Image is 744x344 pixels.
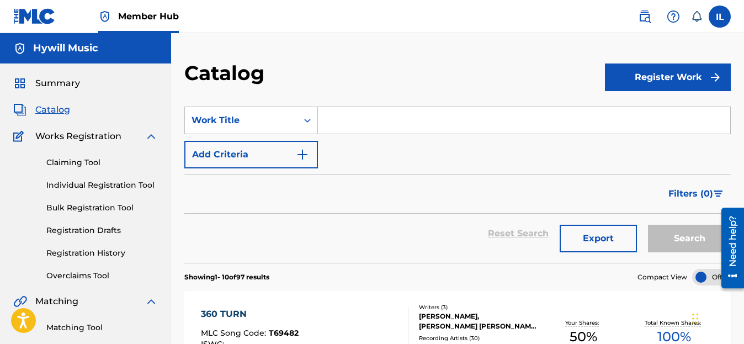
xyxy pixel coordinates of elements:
[565,319,602,327] p: Your Shares:
[192,114,291,127] div: Work Title
[13,77,80,90] a: SummarySummary
[691,11,702,22] div: Notifications
[668,187,713,200] span: Filters ( 0 )
[634,6,656,28] a: Public Search
[713,204,744,293] iframe: Resource Center
[46,202,158,214] a: Bulk Registration Tool
[13,8,56,24] img: MLC Logo
[184,272,269,282] p: Showing 1 - 10 of 97 results
[98,10,111,23] img: Top Rightsholder
[35,295,78,308] span: Matching
[419,334,538,342] div: Recording Artists ( 30 )
[35,103,70,117] span: Catalog
[201,308,299,321] div: 360 TURN
[662,180,731,208] button: Filters (0)
[709,6,731,28] div: User Menu
[46,157,158,168] a: Claiming Tool
[184,61,270,86] h2: Catalog
[35,77,80,90] span: Summary
[662,6,684,28] div: Help
[638,10,651,23] img: search
[46,247,158,259] a: Registration History
[689,291,744,344] iframe: Chat Widget
[605,63,731,91] button: Register Work
[46,322,158,334] a: Matching Tool
[201,328,269,338] span: MLC Song Code :
[13,295,27,308] img: Matching
[46,225,158,236] a: Registration Drafts
[13,130,28,143] img: Works Registration
[692,302,699,335] div: Drag
[269,328,299,338] span: T69482
[145,295,158,308] img: expand
[145,130,158,143] img: expand
[419,303,538,311] div: Writers ( 3 )
[184,141,318,168] button: Add Criteria
[35,130,121,143] span: Works Registration
[13,103,26,117] img: Catalog
[637,272,687,282] span: Compact View
[46,270,158,282] a: Overclaims Tool
[714,190,723,197] img: filter
[667,10,680,23] img: help
[560,225,637,252] button: Export
[645,319,704,327] p: Total Known Shares:
[46,179,158,191] a: Individual Registration Tool
[118,10,179,23] span: Member Hub
[184,107,731,263] form: Search Form
[33,42,98,55] h5: Hywill Music
[13,103,70,117] a: CatalogCatalog
[419,311,538,331] div: [PERSON_NAME], [PERSON_NAME] [PERSON_NAME] [PERSON_NAME]
[709,71,722,84] img: f7272a7cc735f4ea7f67.svg
[13,42,26,55] img: Accounts
[296,148,309,161] img: 9d2ae6d4665cec9f34b9.svg
[13,77,26,90] img: Summary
